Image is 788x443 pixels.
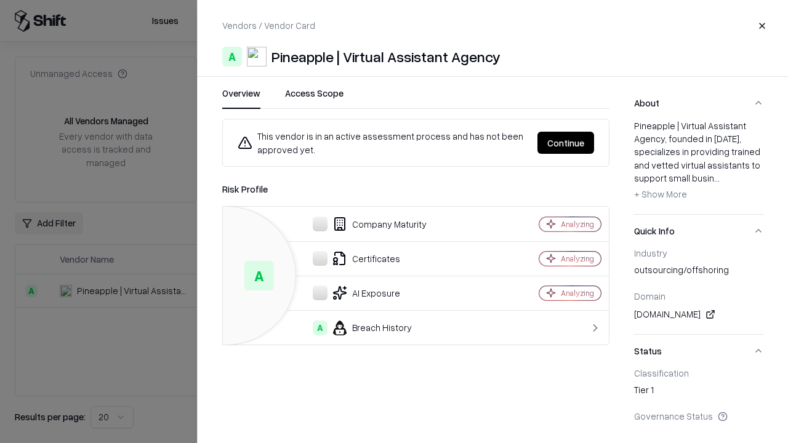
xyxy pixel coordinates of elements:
div: About [634,119,763,214]
span: + Show More [634,188,687,199]
div: Breach History [233,321,496,335]
div: AI Exposure [233,285,496,300]
button: Quick Info [634,215,763,247]
div: Certificates [233,251,496,266]
button: Continue [537,132,594,154]
span: ... [714,172,720,183]
div: Industry [634,247,763,258]
div: Pineapple | Virtual Assistant Agency, founded in [DATE], specializes in providing trained and vet... [634,119,763,204]
div: This vendor is in an active assessment process and has not been approved yet. [238,129,528,156]
button: Status [634,335,763,367]
div: Domain [634,290,763,301]
div: A [313,321,328,335]
button: Overview [222,87,260,109]
img: Pineapple | Virtual Assistant Agency [247,47,267,66]
div: Quick Info [634,247,763,334]
div: Analyzing [561,288,594,298]
p: Vendors / Vendor Card [222,19,315,32]
button: Access Scope [285,87,344,109]
div: Risk Profile [222,182,609,196]
button: + Show More [634,185,687,204]
div: Analyzing [561,253,594,264]
div: A [244,261,274,290]
div: outsourcing/offshoring [634,263,763,281]
div: Governance Status [634,410,763,421]
div: Classification [634,367,763,378]
div: [DOMAIN_NAME] [634,307,763,322]
button: About [634,87,763,119]
div: Analyzing [561,219,594,229]
div: Tier 1 [634,383,763,401]
div: A [222,47,242,66]
div: Pineapple | Virtual Assistant Agency [271,47,501,66]
div: Company Maturity [233,217,496,231]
